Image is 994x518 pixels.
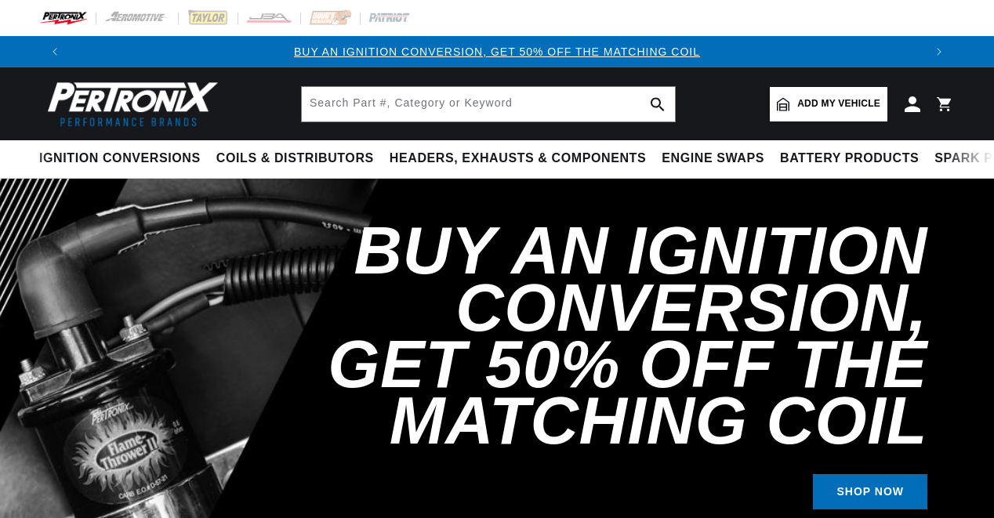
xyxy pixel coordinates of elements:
summary: Ignition Conversions [39,140,209,177]
span: Coils & Distributors [216,150,374,167]
div: 1 of 3 [71,43,923,60]
summary: Coils & Distributors [209,140,382,177]
button: Translation missing: en.sections.announcements.next_announcement [923,36,955,67]
a: BUY AN IGNITION CONVERSION, GET 50% OFF THE MATCHING COIL [294,45,700,58]
img: Pertronix [39,77,219,131]
h2: Buy an Ignition Conversion, Get 50% off the Matching Coil [257,223,927,449]
button: search button [640,87,675,121]
span: Battery Products [780,150,919,167]
summary: Engine Swaps [654,140,772,177]
summary: Battery Products [772,140,927,177]
span: Add my vehicle [797,96,880,111]
button: Translation missing: en.sections.announcements.previous_announcement [39,36,71,67]
span: Headers, Exhausts & Components [390,150,646,167]
span: Engine Swaps [662,150,764,167]
span: Ignition Conversions [39,150,201,167]
a: Add my vehicle [770,87,887,121]
a: SHOP NOW [813,474,927,509]
input: Search Part #, Category or Keyword [302,87,675,121]
summary: Headers, Exhausts & Components [382,140,654,177]
div: Announcement [71,43,923,60]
